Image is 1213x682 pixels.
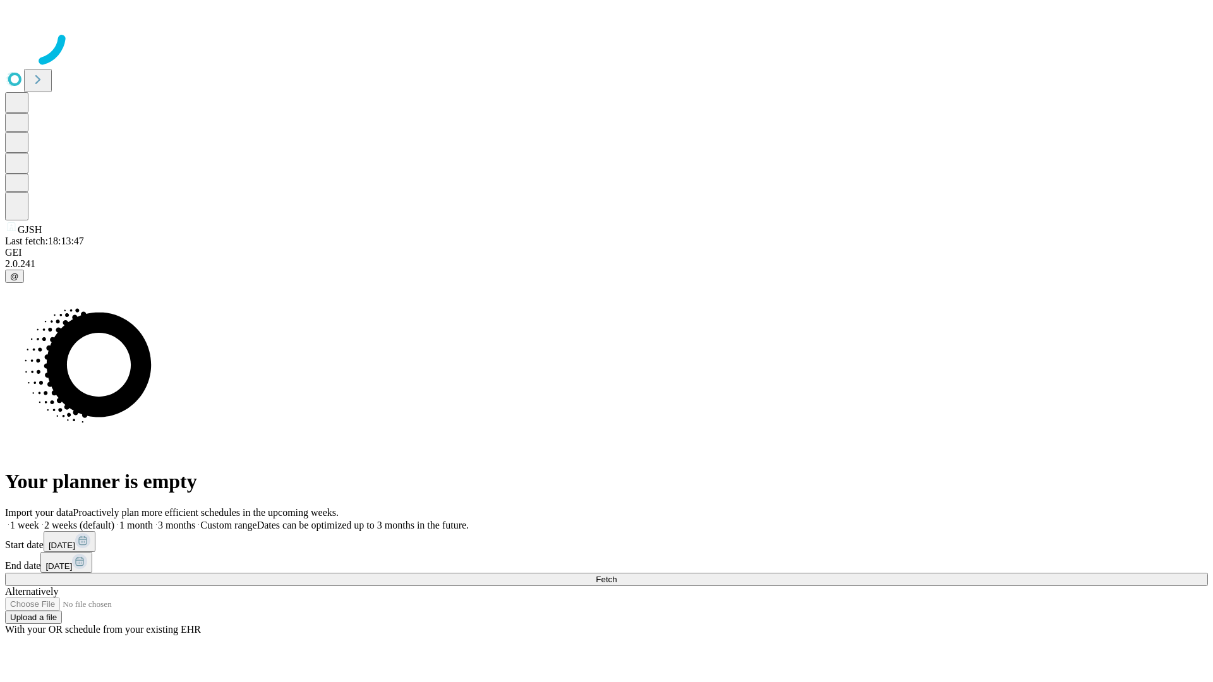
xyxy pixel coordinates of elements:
[5,236,84,246] span: Last fetch: 18:13:47
[5,247,1208,258] div: GEI
[158,520,195,530] span: 3 months
[44,520,114,530] span: 2 weeks (default)
[45,561,72,571] span: [DATE]
[5,531,1208,552] div: Start date
[5,270,24,283] button: @
[73,507,339,518] span: Proactively plan more efficient schedules in the upcoming weeks.
[5,552,1208,573] div: End date
[5,470,1208,493] h1: Your planner is empty
[200,520,256,530] span: Custom range
[5,258,1208,270] div: 2.0.241
[5,611,62,624] button: Upload a file
[49,541,75,550] span: [DATE]
[5,586,58,597] span: Alternatively
[257,520,469,530] span: Dates can be optimized up to 3 months in the future.
[5,624,201,635] span: With your OR schedule from your existing EHR
[18,224,42,235] span: GJSH
[10,272,19,281] span: @
[44,531,95,552] button: [DATE]
[40,552,92,573] button: [DATE]
[596,575,617,584] span: Fetch
[119,520,153,530] span: 1 month
[5,573,1208,586] button: Fetch
[10,520,39,530] span: 1 week
[5,507,73,518] span: Import your data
